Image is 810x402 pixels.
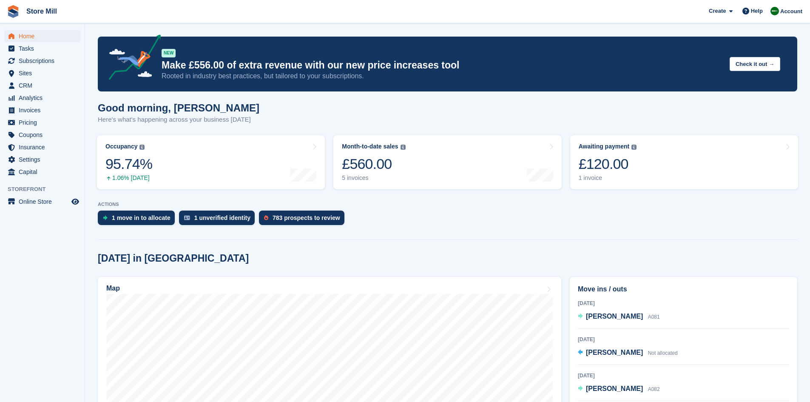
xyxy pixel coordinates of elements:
span: Analytics [19,92,70,104]
img: icon-info-grey-7440780725fd019a000dd9b08b2336e03edf1995a4989e88bcd33f0948082b44.svg [401,145,406,150]
a: menu [4,43,80,54]
img: price-adjustments-announcement-icon-8257ccfd72463d97f412b2fc003d46551f7dbcb40ab6d574587a9cd5c0d94... [102,34,161,83]
a: Month-to-date sales £560.00 5 invoices [333,135,561,189]
h2: Map [106,285,120,292]
img: prospect-51fa495bee0391a8d652442698ab0144808aea92771e9ea1ae160a38d050c398.svg [264,215,268,220]
a: menu [4,92,80,104]
span: Help [751,7,763,15]
div: Awaiting payment [579,143,630,150]
span: Storefront [8,185,85,194]
button: Check it out → [730,57,780,71]
img: verify_identity-adf6edd0f0f0b5bbfe63781bf79b02c33cf7c696d77639b501bdc392416b5a36.svg [184,215,190,220]
a: 1 move in to allocate [98,211,179,229]
span: Subscriptions [19,55,70,67]
a: menu [4,55,80,67]
div: Month-to-date sales [342,143,398,150]
a: menu [4,141,80,153]
h1: Good morning, [PERSON_NAME] [98,102,259,114]
a: menu [4,166,80,178]
div: [DATE] [578,336,789,343]
span: Create [709,7,726,15]
a: Preview store [70,197,80,207]
span: [PERSON_NAME] [586,349,643,356]
span: A081 [648,314,660,320]
a: menu [4,30,80,42]
a: [PERSON_NAME] A082 [578,384,660,395]
div: 1 unverified identity [194,214,250,221]
img: Angus [770,7,779,15]
span: CRM [19,80,70,91]
span: Settings [19,154,70,165]
div: £560.00 [342,155,405,173]
img: icon-info-grey-7440780725fd019a000dd9b08b2336e03edf1995a4989e88bcd33f0948082b44.svg [631,145,637,150]
h2: [DATE] in [GEOGRAPHIC_DATA] [98,253,249,264]
a: [PERSON_NAME] A081 [578,311,660,322]
a: menu [4,67,80,79]
img: stora-icon-8386f47178a22dfd0bd8f6a31ec36ba5ce8667c1dd55bd0f319d3a0aa187defe.svg [7,5,20,18]
img: icon-info-grey-7440780725fd019a000dd9b08b2336e03edf1995a4989e88bcd33f0948082b44.svg [139,145,145,150]
span: Coupons [19,129,70,141]
p: Rooted in industry best practices, but tailored to your subscriptions. [162,71,723,81]
p: ACTIONS [98,202,797,207]
p: Make £556.00 of extra revenue with our new price increases tool [162,59,723,71]
span: A082 [648,386,660,392]
span: Home [19,30,70,42]
a: Awaiting payment £120.00 1 invoice [570,135,798,189]
div: 783 prospects to review [273,214,340,221]
div: [DATE] [578,299,789,307]
a: menu [4,196,80,208]
p: Here's what's happening across your business [DATE] [98,115,259,125]
span: [PERSON_NAME] [586,385,643,392]
span: Online Store [19,196,70,208]
img: move_ins_to_allocate_icon-fdf77a2bb77ea45bf5b3d319d69a93e2d87916cf1d5bf7949dd705db3b84f3ca.svg [103,215,108,220]
span: Account [780,7,802,16]
a: Store Mill [23,4,60,18]
span: Pricing [19,117,70,128]
a: menu [4,154,80,165]
a: menu [4,80,80,91]
div: 1 invoice [579,174,637,182]
a: menu [4,104,80,116]
span: Invoices [19,104,70,116]
a: menu [4,129,80,141]
span: Not allocated [648,350,678,356]
h2: Move ins / outs [578,284,789,294]
span: Insurance [19,141,70,153]
span: Sites [19,67,70,79]
div: 5 invoices [342,174,405,182]
a: [PERSON_NAME] Not allocated [578,348,678,359]
a: 783 prospects to review [259,211,349,229]
div: 95.74% [105,155,152,173]
div: 1.06% [DATE] [105,174,152,182]
span: Capital [19,166,70,178]
div: [DATE] [578,372,789,379]
div: Occupancy [105,143,137,150]
a: menu [4,117,80,128]
span: Tasks [19,43,70,54]
div: 1 move in to allocate [112,214,171,221]
a: Occupancy 95.74% 1.06% [DATE] [97,135,325,189]
a: 1 unverified identity [179,211,259,229]
span: [PERSON_NAME] [586,313,643,320]
div: £120.00 [579,155,637,173]
div: NEW [162,49,176,57]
